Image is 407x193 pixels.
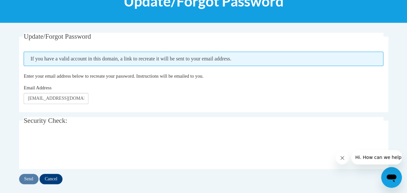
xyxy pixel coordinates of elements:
span: Email Address [24,85,51,90]
span: Update/Forgot Password [24,32,91,40]
iframe: Close message [336,151,349,164]
input: Email [24,93,88,104]
iframe: Button to launch messaging window [381,167,402,188]
span: Security Check: [24,117,67,124]
iframe: Message from company [351,150,402,164]
span: Hi. How can we help? [4,5,52,10]
span: If you have a valid account in this domain, a link to recreate it will be sent to your email addr... [24,52,383,66]
iframe: reCAPTCHA [24,135,122,161]
span: Enter your email address below to recreate your password. Instructions will be emailed to you. [24,73,203,79]
input: Cancel [40,174,62,184]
